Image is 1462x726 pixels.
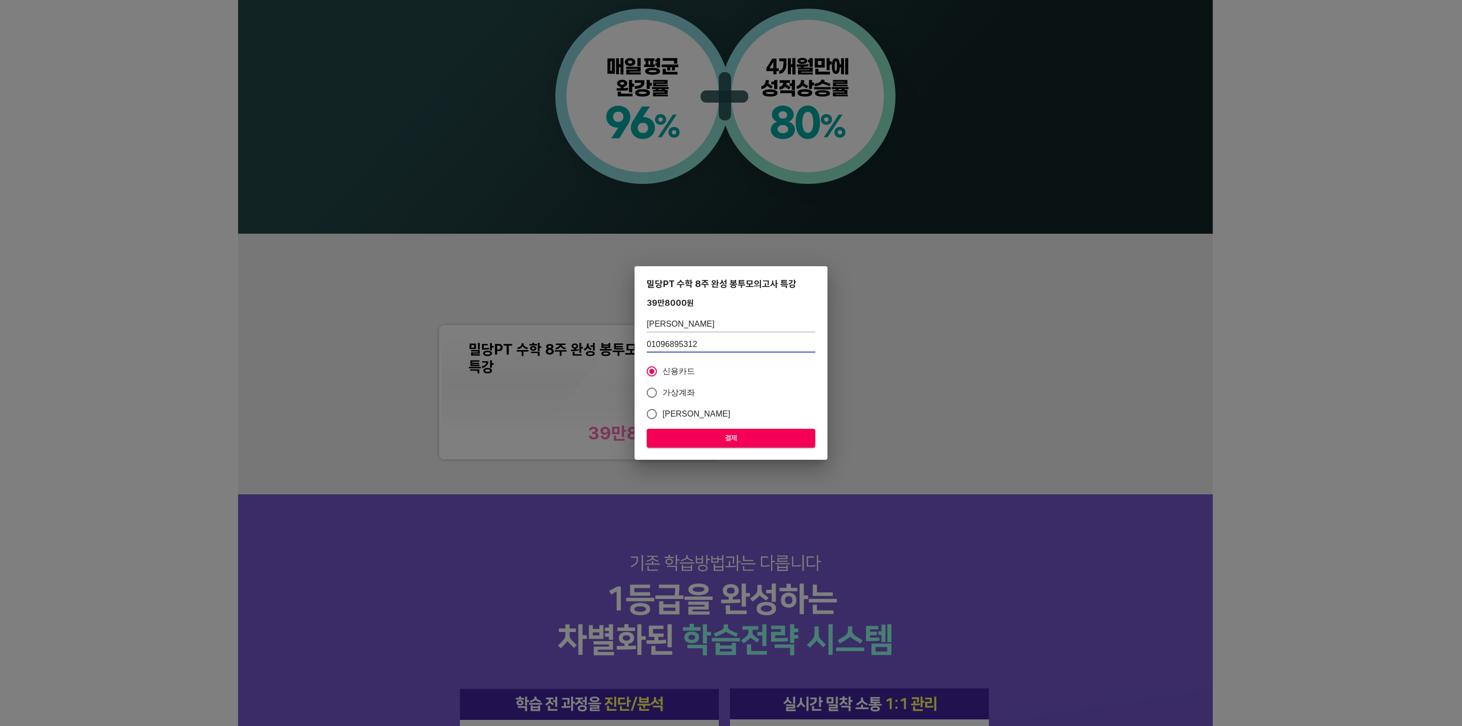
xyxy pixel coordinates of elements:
[662,408,730,420] span: [PERSON_NAME]
[647,316,815,332] input: 학생 이름
[655,432,807,445] span: 결제
[662,387,695,399] span: 가상계좌
[647,429,815,448] button: 결제
[662,365,695,377] span: 신용카드
[647,298,694,308] div: 39만8000 원
[647,336,815,353] input: 학생 연락처
[647,278,815,289] div: 밀당PT 수학 8주 완성 봉투모의고사 특강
